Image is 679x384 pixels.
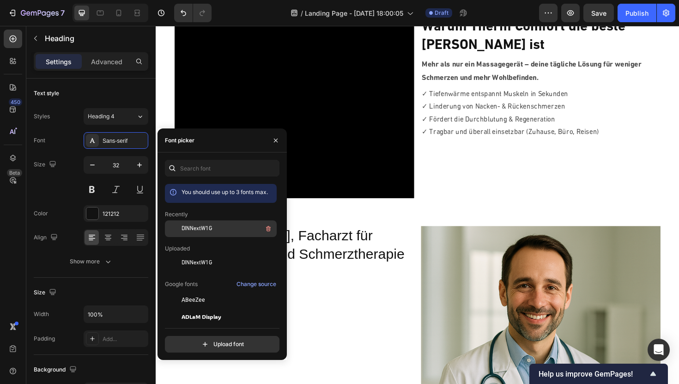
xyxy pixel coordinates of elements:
span: ADLaM Display [182,312,221,321]
button: Upload font [165,336,279,353]
span: DINNextW1G [182,259,212,267]
p: 7 [61,7,65,18]
div: Show more [70,257,113,266]
div: Size [34,158,58,171]
button: Show survey - Help us improve GemPages! [539,368,659,379]
div: Font [34,136,45,145]
p: Google fonts [165,280,198,288]
h2: Rich Text Editor. Editing area: main [20,212,273,252]
div: Background [34,364,79,376]
div: Undo/Redo [174,4,212,22]
div: Text style [34,89,59,98]
button: Change source [236,279,277,290]
span: Draft [435,9,449,17]
button: Heading 4 [84,108,148,125]
button: Publish [618,4,656,22]
div: Padding [34,335,55,343]
p: ✓ Tragbar und überall einsetzbar (Zuhause, Büro, Reisen) [282,106,533,120]
p: ✓ Linderung von Nacken- & Rückenschmerzen [282,79,533,93]
p: Settings [46,57,72,67]
iframe: Design area [156,26,679,384]
span: Save [591,9,606,17]
button: Save [583,4,614,22]
div: Beta [7,169,22,177]
div: Sans-serif [103,137,146,145]
p: Advanced [91,57,122,67]
p: [PERSON_NAME], Facharzt für Physiotherapie und Schmerztherapie [21,213,273,251]
span: DINNextW1G [182,225,212,233]
p: Mehr als nur ein Massagegerät – deine tägliche Lösung für weniger Schmerzen und mehr Wohlbefinden. [282,34,533,62]
div: Width [34,310,49,318]
p: Uploaded [165,244,190,253]
button: 7 [4,4,69,22]
div: Add... [103,335,146,343]
div: Change source [236,280,276,288]
button: Show more [34,253,148,270]
p: ✓ Fördert die Durchblutung & Regeneration [282,93,533,106]
div: Align [34,232,60,244]
div: Styles [34,112,50,121]
span: / [301,8,303,18]
div: 121212 [103,210,146,218]
p: Recently [165,210,188,219]
div: Open Intercom Messenger [648,339,670,361]
input: Auto [84,306,148,323]
div: 450 [9,98,22,106]
div: Upload font [200,340,244,349]
span: You should use up to 3 fonts max. [182,189,268,195]
span: ABeeZee [182,296,205,304]
div: Publish [625,8,649,18]
div: Color [34,209,48,218]
span: Landing Page - [DATE] 18:00:05 [305,8,403,18]
input: Search font [165,160,279,177]
div: Size [34,286,58,299]
p: Heading [45,33,145,44]
div: Font picker [165,136,194,145]
span: Help us improve GemPages! [539,370,648,378]
span: Heading 4 [88,112,115,121]
p: ✓ Tiefenwärme entspannt Muskeln in Sekunden [282,66,533,79]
